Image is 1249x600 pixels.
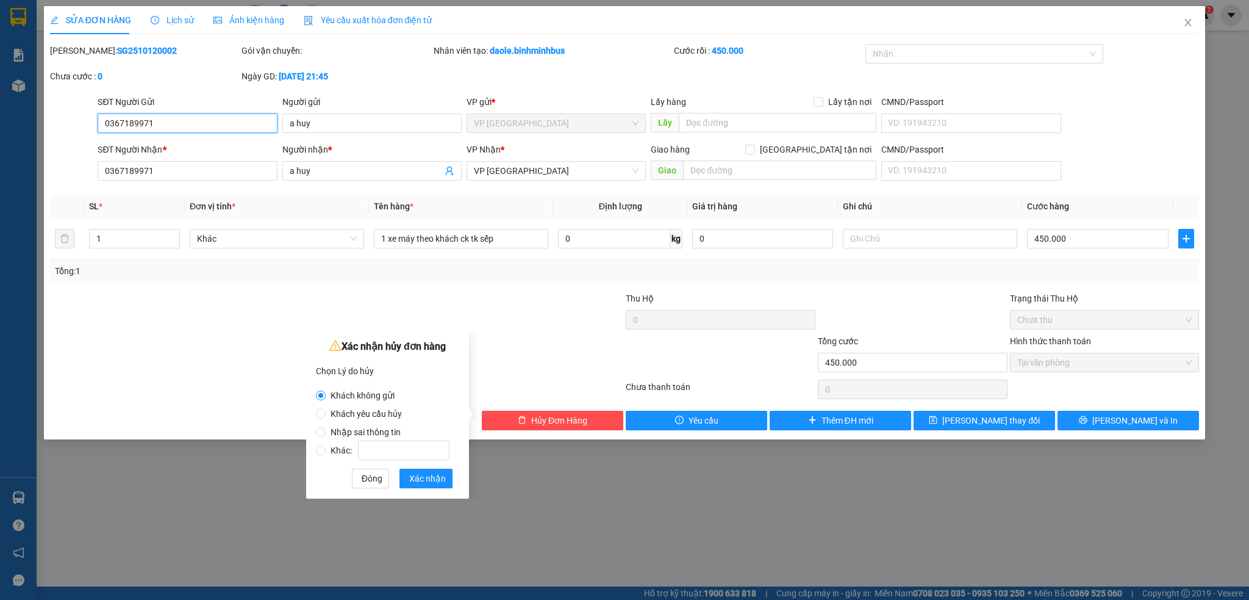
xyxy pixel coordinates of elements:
div: Ngày GD: [242,70,431,83]
div: SĐT Người Gửi [98,95,277,109]
span: Khác [197,230,357,248]
span: Định lượng [599,201,642,211]
input: Ghi Chú [843,229,1017,248]
span: picture [213,16,222,24]
div: VP gửi [467,95,646,109]
div: Người nhận [282,143,462,156]
div: Tổng: 1 [55,264,482,278]
span: Lấy hàng [651,97,686,107]
b: 450.000 [712,46,743,56]
span: [PERSON_NAME] và In [1092,414,1178,427]
span: Giao hàng [651,145,690,154]
div: SĐT Người Nhận [98,143,277,156]
span: Ảnh kiện hàng [213,15,284,25]
span: Cước hàng [1027,201,1069,211]
span: Hủy Đơn Hàng [531,414,587,427]
div: Người gửi [282,95,462,109]
button: delete [55,229,74,248]
div: [PERSON_NAME]: [50,44,240,57]
div: Gói vận chuyển: [242,44,431,57]
input: Dọc đường [679,113,876,132]
span: VP Nhận [467,145,501,154]
span: Đơn vị tính [190,201,235,211]
span: Lấy tận nơi [823,95,876,109]
button: deleteHủy Đơn Hàng [482,411,623,430]
span: plus [1179,234,1194,244]
button: Xác nhận [399,469,453,488]
span: Yêu cầu [689,414,718,427]
span: delete [518,416,526,425]
span: Tổng cước [818,336,858,346]
span: Giao [651,161,683,180]
span: Khách không gửi [326,391,399,400]
b: 0 [98,71,102,81]
span: exclamation-circle [675,416,684,425]
th: Ghi chú [838,195,1022,219]
span: Lịch sử [151,15,194,25]
button: Đóng [352,469,389,488]
div: Chưa cước : [50,70,240,83]
span: warning [329,339,342,352]
b: SG2510120002 [117,46,177,56]
label: Hình thức thanh toán [1010,336,1091,346]
span: Tên hàng [374,201,413,211]
button: Close [1171,6,1205,40]
div: Nhân viên tạo: [434,44,671,57]
b: [DATE] 21:45 [279,71,328,81]
span: Khác: [326,446,454,455]
span: SỬA ĐƠN HÀNG [50,15,131,25]
div: Trạng thái Thu Hộ [1010,292,1200,305]
span: save [929,416,937,425]
span: [GEOGRAPHIC_DATA] tận nơi [755,143,876,156]
span: Thu Hộ [626,294,654,303]
div: CMND/Passport [881,95,1061,109]
span: VP Sài Gòn [474,114,639,132]
span: Tại văn phòng [1017,353,1192,372]
input: Khác: [358,441,449,460]
div: Cước rồi : [674,44,864,57]
span: SL [89,201,99,211]
span: user-add [445,166,454,176]
div: Xác nhận hủy đơn hàng [316,338,459,356]
span: VP Nha Trang [474,162,639,180]
button: exclamation-circleYêu cầu [626,411,767,430]
button: plus [1178,229,1195,248]
span: clock-circle [151,16,159,24]
button: printer[PERSON_NAME] và In [1058,411,1199,430]
div: Chọn Lý do hủy [316,362,459,380]
span: close [1183,18,1193,27]
span: kg [670,229,682,248]
span: Giá trị hàng [692,201,737,211]
span: Nhập sai thông tin [326,427,406,437]
input: VD: Bàn, Ghế [374,229,548,248]
div: Chưa thanh toán [624,380,817,402]
button: save[PERSON_NAME] thay đổi [914,411,1055,430]
span: plus [808,416,817,425]
img: icon [304,16,313,26]
input: Dọc đường [683,161,876,180]
span: printer [1079,416,1087,425]
span: Thêm ĐH mới [821,414,873,427]
span: edit [50,16,59,24]
span: Chưa thu [1017,311,1192,329]
b: daole.binhminhbus [490,46,565,56]
span: Xác nhận [409,472,446,485]
span: [PERSON_NAME] thay đổi [942,414,1040,427]
span: Khách yêu cầu hủy [326,409,407,419]
span: Yêu cầu xuất hóa đơn điện tử [304,15,432,25]
span: Đóng [362,472,382,485]
button: plusThêm ĐH mới [770,411,911,430]
div: CMND/Passport [881,143,1061,156]
span: Lấy [651,113,679,132]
